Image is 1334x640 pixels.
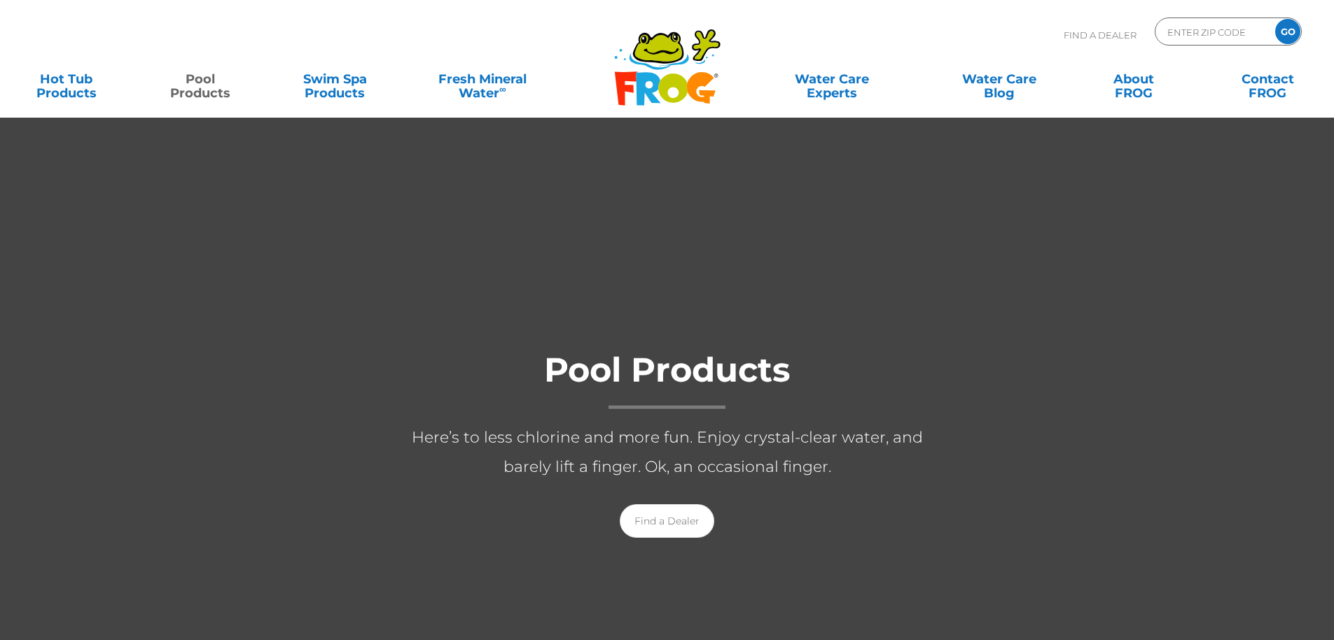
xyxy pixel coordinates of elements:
a: Fresh MineralWater∞ [417,65,548,93]
a: Water CareBlog [947,65,1051,93]
sup: ∞ [499,83,506,95]
input: Zip Code Form [1166,22,1260,42]
p: Here’s to less chlorine and more fun. Enjoy crystal-clear water, and barely lift a finger. Ok, an... [387,423,947,482]
a: Hot TubProducts [14,65,118,93]
p: Find A Dealer [1064,18,1137,53]
a: Find a Dealer [620,504,714,538]
a: PoolProducts [148,65,253,93]
a: AboutFROG [1081,65,1186,93]
input: GO [1275,19,1300,44]
h1: Pool Products [387,352,947,409]
a: Water CareExperts [747,65,917,93]
a: ContactFROG [1216,65,1320,93]
a: Swim SpaProducts [283,65,387,93]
